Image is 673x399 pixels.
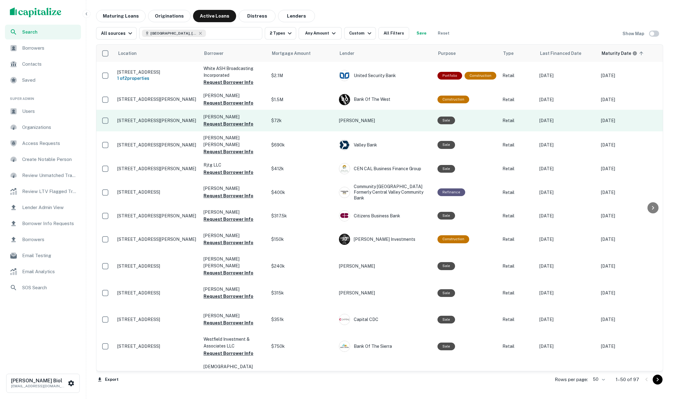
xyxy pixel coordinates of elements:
img: picture [339,163,350,174]
button: [PERSON_NAME] Biol[EMAIL_ADDRESS][DOMAIN_NAME] [6,374,80,393]
p: [DATE] [601,142,656,148]
button: Request Borrower Info [204,148,253,155]
p: $315k [271,290,333,296]
p: Retail [502,316,533,323]
button: Request Borrower Info [204,293,253,300]
p: Retail [502,142,533,148]
a: Saved [5,73,81,88]
button: Export [96,375,120,384]
p: Retail [502,290,533,296]
a: Review LTV Flagged Transactions [5,184,81,199]
div: Bank Of The Sierra [339,341,431,352]
span: Borrowers [22,236,77,243]
p: [DATE] [539,212,595,219]
a: Access Requests [5,136,81,151]
div: [PERSON_NAME] Investments [339,234,431,245]
p: $2.1M [271,72,333,79]
div: Sale [437,289,455,297]
p: Retail [502,236,533,243]
button: Go to next page [653,375,663,385]
div: All sources [101,30,134,37]
span: Review LTV Flagged Transactions [22,188,77,195]
span: Search [22,29,77,35]
p: [DATE] [539,117,595,124]
p: Retail [502,212,533,219]
button: Request Borrower Info [204,120,253,128]
p: Retail [502,117,533,124]
p: [DATE] [601,96,656,103]
p: [STREET_ADDRESS][PERSON_NAME] [117,213,197,219]
p: [EMAIL_ADDRESS][DOMAIN_NAME] [11,383,66,389]
button: Request Borrower Info [204,79,253,86]
th: Location [114,45,200,62]
button: Request Borrower Info [204,239,253,246]
div: Review Unmatched Transactions [5,168,81,183]
button: Request Borrower Info [204,269,253,277]
div: Maturity dates displayed may be estimated. Please contact the lender for the most accurate maturi... [602,50,637,57]
p: $351k [271,316,333,323]
button: Distress [239,10,276,22]
div: Sale [437,262,455,270]
p: [PERSON_NAME] [204,232,265,239]
a: Search [5,25,81,39]
span: Last Financed Date [540,50,589,57]
p: [DATE] [601,117,656,124]
p: $72k [271,117,333,124]
span: Review Unmatched Transactions [22,172,77,179]
p: $1.5M [271,96,333,103]
p: $400k [271,189,333,196]
p: [STREET_ADDRESS][PERSON_NAME] [117,166,197,171]
p: [DATE] [601,212,656,219]
p: [PERSON_NAME] [204,113,265,120]
p: Retail [502,343,533,350]
div: Community [GEOGRAPHIC_DATA] Formerly Central Valley Community Bank [339,184,431,201]
div: CEN CAL Business Finance Group [339,163,431,174]
p: [DATE] [539,290,595,296]
th: Borrower [200,45,268,62]
p: [PERSON_NAME] [204,92,265,99]
span: Lender Admin View [22,204,77,211]
img: capitalize-logo.png [10,7,62,17]
p: [DATE] [601,290,656,296]
div: Sale [437,141,455,149]
span: Maturity dates displayed may be estimated. Please contact the lender for the most accurate maturi... [602,50,645,57]
h6: Show Map [623,30,645,37]
p: $412k [271,165,333,172]
th: Type [499,45,536,62]
img: picture [339,140,350,150]
p: [DATE] [601,263,656,269]
div: Contacts [5,57,81,72]
p: [DATE] [539,236,595,243]
div: Sale [437,212,455,220]
div: This loan purpose was for refinancing [437,188,465,196]
p: [DATE] [539,96,595,103]
p: [STREET_ADDRESS] [117,371,197,376]
p: Retail [502,165,533,172]
p: [DEMOGRAPHIC_DATA] Assembly Of The Faith IN [PERSON_NAME] [204,363,265,384]
p: [DATE] [539,343,595,350]
p: [DATE] [539,165,595,172]
p: [DATE] [601,189,656,196]
p: [STREET_ADDRESS] [117,69,197,75]
button: Custom [344,27,376,39]
div: Custom [349,30,373,37]
div: Sale [437,343,455,350]
p: Rjtg LLC [204,162,265,168]
a: Create Notable Person [5,152,81,167]
div: Chat Widget [642,330,673,360]
span: Lender [340,50,354,57]
div: Borrowers [5,41,81,56]
p: $240k [271,263,333,269]
p: J D [342,236,347,242]
p: [STREET_ADDRESS][PERSON_NAME] [117,97,197,102]
p: [STREET_ADDRESS] [117,189,197,195]
div: Email Testing [5,248,81,263]
p: [DATE] [601,72,656,79]
a: Borrowers [5,232,81,247]
a: Lender Admin View [5,200,81,215]
p: [STREET_ADDRESS] [117,263,197,269]
a: Borrower Info Requests [5,216,81,231]
button: Request Borrower Info [204,319,253,327]
p: [DATE] [539,263,595,269]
